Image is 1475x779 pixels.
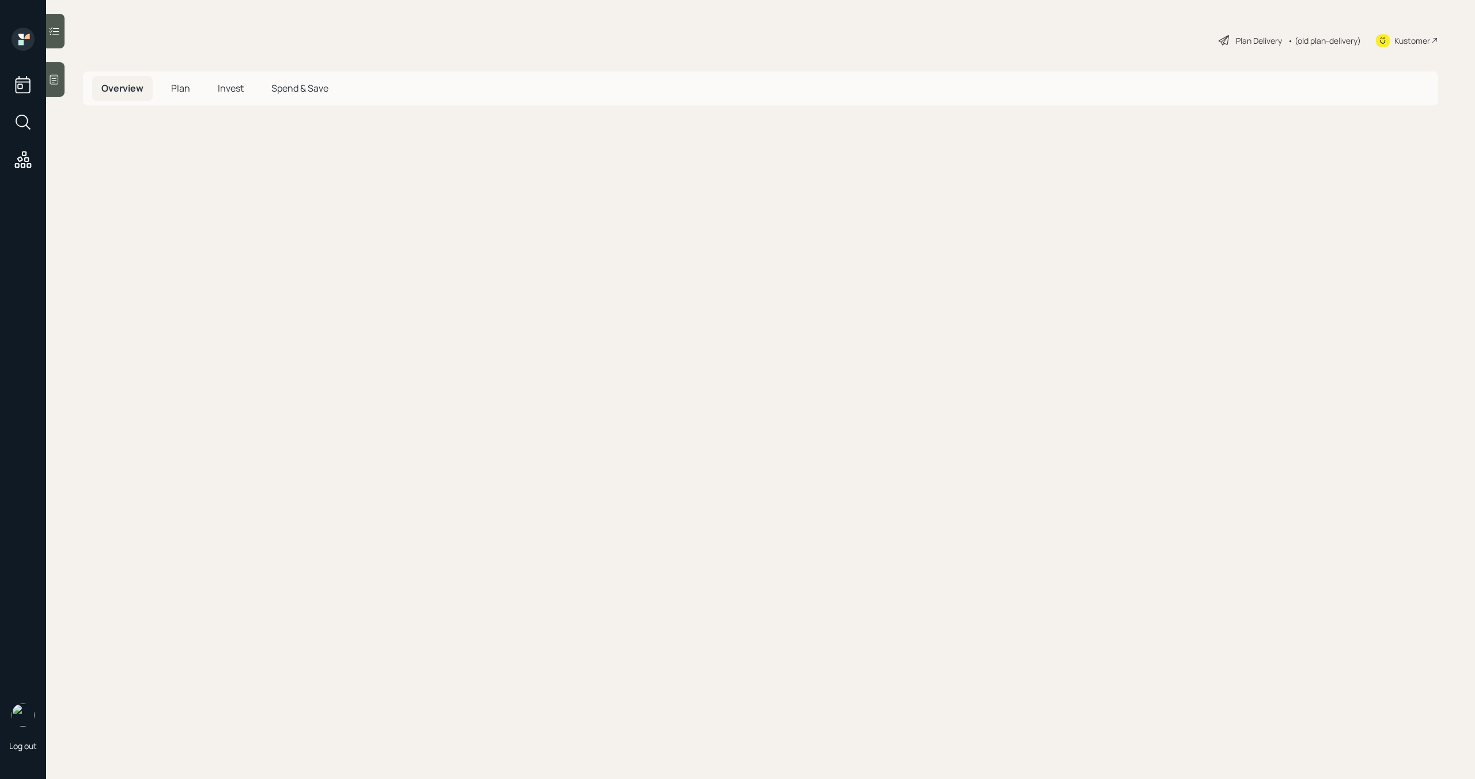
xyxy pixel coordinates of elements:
span: Overview [101,82,143,94]
div: • (old plan-delivery) [1288,35,1361,47]
div: Log out [9,740,37,751]
div: Plan Delivery [1236,35,1282,47]
img: michael-russo-headshot.png [12,704,35,727]
span: Spend & Save [271,82,328,94]
span: Plan [171,82,190,94]
div: Kustomer [1394,35,1430,47]
span: Invest [218,82,244,94]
